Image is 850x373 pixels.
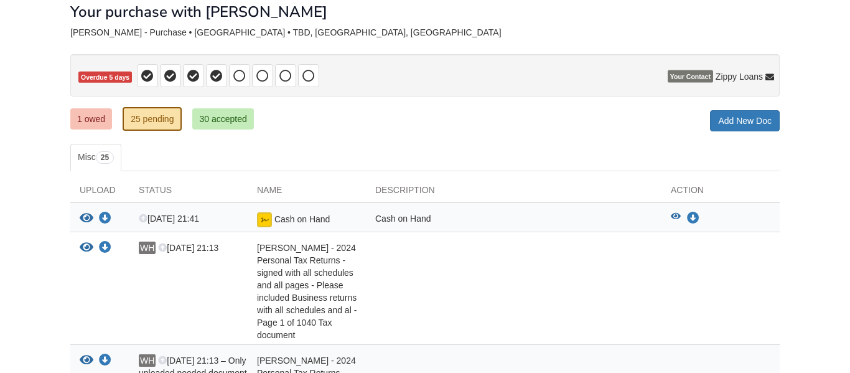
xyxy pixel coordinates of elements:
a: Download Cash on Hand [687,214,699,224]
h1: Your purchase with [PERSON_NAME] [70,4,327,20]
div: Description [366,184,661,202]
span: Cash on Hand [274,214,330,224]
span: WH [139,242,156,254]
span: WH [139,354,156,367]
button: View Cash on Hand [671,212,681,225]
img: Document fully signed [257,212,272,227]
button: View Curtis Hickson - 2024 Personal Tax Returns - signed with all schedules and all pages - Pleas... [80,242,93,255]
div: Action [661,184,780,202]
a: Download Curtis Hickson - 2024 Personal Tax Returns - signed with all schedules and all pages - P... [99,243,111,253]
div: Name [248,184,366,202]
span: Your Contact [668,70,713,83]
span: [DATE] 21:41 [139,214,199,224]
span: [DATE] 21:13 [158,243,218,253]
span: Zippy Loans [716,70,763,83]
div: Upload [70,184,129,202]
button: View Cash on Hand [80,212,93,225]
div: Status [129,184,248,202]
a: Download Cash on Hand [99,214,111,224]
a: Misc [70,144,121,171]
div: Cash on Hand [366,212,661,229]
a: 30 accepted [192,108,253,130]
a: Download Curtis Hickson - 2024 Personal Tax Returns - signed with all schedules and all pages - P... [99,356,111,366]
button: View Curtis Hickson - 2024 Personal Tax Returns - signed with all schedules and all pages - Pleas... [80,354,93,367]
span: 25 [96,151,114,164]
div: [PERSON_NAME] - Purchase • [GEOGRAPHIC_DATA] • TBD, [GEOGRAPHIC_DATA], [GEOGRAPHIC_DATA] [70,27,780,38]
span: Overdue 5 days [78,72,132,83]
span: [PERSON_NAME] - 2024 Personal Tax Returns - signed with all schedules and all pages - Please incl... [257,243,357,340]
a: 25 pending [123,107,182,131]
a: 1 owed [70,108,112,130]
a: Add New Doc [710,110,780,131]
